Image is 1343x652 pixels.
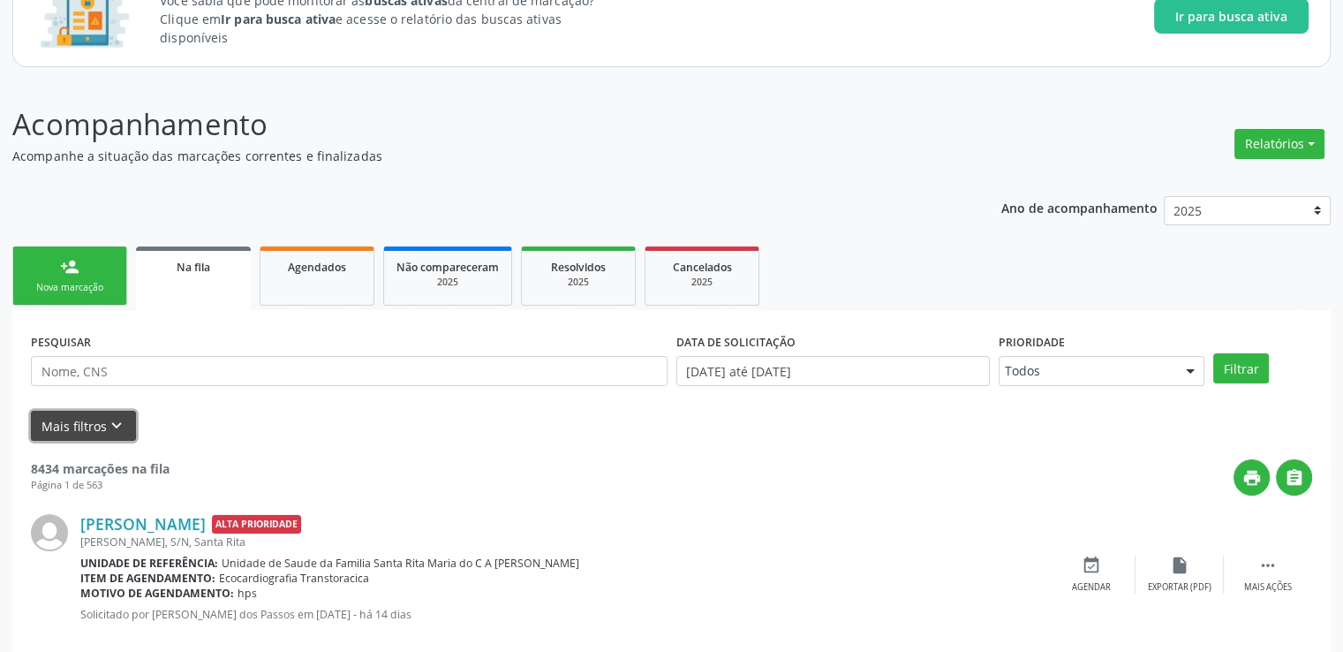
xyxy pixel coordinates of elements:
[1242,468,1262,488] i: print
[222,556,579,571] span: Unidade de Saude da Familia Santa Rita Maria do C A [PERSON_NAME]
[80,556,218,571] b: Unidade de referência:
[999,329,1065,356] label: Prioridade
[396,276,499,289] div: 2025
[1234,459,1270,496] button: print
[31,478,170,493] div: Página 1 de 563
[1285,468,1304,488] i: 
[60,257,79,277] div: person_add
[80,514,206,534] a: [PERSON_NAME]
[534,276,622,289] div: 2025
[551,260,606,275] span: Resolvidos
[26,281,114,294] div: Nova marcação
[288,260,346,275] span: Agendados
[12,102,935,147] p: Acompanhamento
[1001,196,1158,218] p: Ano de acompanhamento
[31,411,136,442] button: Mais filtroskeyboard_arrow_down
[238,586,257,601] span: hps
[221,11,336,27] strong: Ir para busca ativa
[1276,459,1312,496] button: 
[12,147,935,165] p: Acompanhe a situação das marcações correntes e finalizadas
[219,571,369,586] span: Ecocardiografia Transtoracica
[1082,556,1101,575] i: event_available
[107,416,126,436] i: keyboard_arrow_down
[676,329,796,356] label: DATA DE SOLICITAÇÃO
[80,534,1047,550] div: [PERSON_NAME], S/N, Santa Rita
[1244,581,1292,594] div: Mais ações
[80,607,1047,622] p: Solicitado por [PERSON_NAME] dos Passos em [DATE] - há 14 dias
[212,515,301,534] span: Alta Prioridade
[80,586,234,601] b: Motivo de agendamento:
[31,514,68,551] img: img
[31,356,668,386] input: Nome, CNS
[1170,556,1189,575] i: insert_drive_file
[1258,556,1278,575] i: 
[1213,353,1269,383] button: Filtrar
[1072,581,1111,594] div: Agendar
[31,460,170,477] strong: 8434 marcações na fila
[1148,581,1211,594] div: Exportar (PDF)
[676,356,990,386] input: Selecione um intervalo
[673,260,732,275] span: Cancelados
[1234,129,1324,159] button: Relatórios
[1005,362,1169,380] span: Todos
[31,329,91,356] label: PESQUISAR
[1175,7,1287,26] span: Ir para busca ativa
[396,260,499,275] span: Não compareceram
[658,276,746,289] div: 2025
[177,260,210,275] span: Na fila
[80,571,215,586] b: Item de agendamento:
